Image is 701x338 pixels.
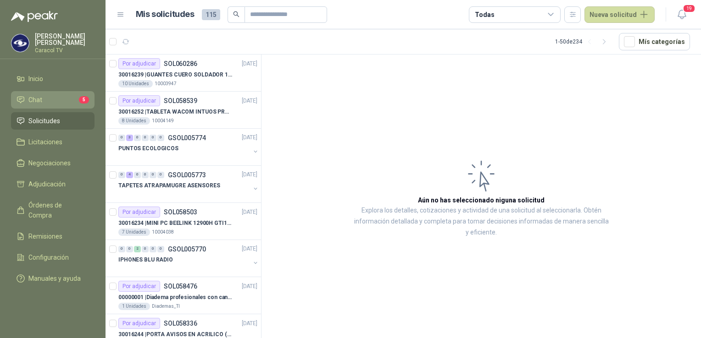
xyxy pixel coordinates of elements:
p: [DATE] [242,282,257,291]
a: Negociaciones [11,154,95,172]
a: Por adjudicarSOL058503[DATE] 30016234 |MINI PC BEELINK 12900H GTI12 I97 Unidades10004038 [106,203,261,240]
div: Por adjudicar [118,318,160,329]
div: 7 Unidades [118,229,150,236]
div: Todas [475,10,494,20]
div: 4 [126,172,133,178]
a: Por adjudicarSOL060286[DATE] 30016239 |GUANTES CUERO SOLDADOR 14 STEEL PRO SAFE(ADJUNTO FICHA TEC... [106,55,261,92]
p: 30016252 | TABLETA WACOM INTUOS PRO LARGE PTK870K0A [118,108,233,116]
span: search [233,11,239,17]
p: GSOL005773 [168,172,206,178]
p: SOL058476 [164,283,197,289]
span: 19 [683,4,695,13]
p: 30016234 | MINI PC BEELINK 12900H GTI12 I9 [118,219,233,228]
div: 0 [157,246,164,252]
img: Company Logo [11,34,29,52]
p: SOL060286 [164,60,197,67]
button: Mís categorías [619,33,690,50]
h3: Aún no has seleccionado niguna solicitud [418,195,545,205]
div: 0 [150,172,156,178]
p: GSOL005770 [168,246,206,252]
p: Diademas_TI [152,303,180,310]
button: 19 [673,6,690,23]
p: [DATE] [242,245,257,254]
p: [PERSON_NAME] [PERSON_NAME] [35,33,95,46]
p: [DATE] [242,208,257,217]
p: 10003947 [155,80,177,87]
a: Licitaciones [11,133,95,151]
div: 0 [142,246,149,252]
div: 0 [157,135,164,141]
span: Adjudicación [28,179,66,189]
a: Chat5 [11,91,95,109]
div: 0 [142,172,149,178]
a: Remisiones [11,228,95,245]
div: 1 - 50 de 234 [555,34,612,49]
p: [DATE] [242,60,257,68]
p: Explora los detalles, cotizaciones y actividad de una solicitud al seleccionarla. Obtén informaci... [353,205,609,238]
p: 10004149 [152,117,174,125]
a: Manuales y ayuda [11,270,95,287]
div: 0 [142,135,149,141]
div: 0 [118,172,125,178]
a: Por adjudicarSOL058539[DATE] 30016252 |TABLETA WACOM INTUOS PRO LARGE PTK870K0A8 Unidades10004149 [106,92,261,129]
p: 10004038 [152,229,174,236]
div: 0 [118,246,125,252]
p: GSOL005774 [168,135,206,141]
button: Nueva solicitud [584,6,655,23]
p: SOL058503 [164,209,197,215]
span: Remisiones [28,231,62,241]
div: 0 [150,135,156,141]
a: Solicitudes [11,112,95,130]
span: 115 [202,9,220,20]
div: Por adjudicar [118,95,160,106]
a: Configuración [11,249,95,266]
span: Órdenes de Compra [28,200,86,220]
img: Logo peakr [11,11,58,22]
a: 0 0 2 0 0 0 GSOL005770[DATE] IPHONES BLU RADIO [118,244,259,273]
p: SOL058336 [164,320,197,327]
div: Por adjudicar [118,58,160,69]
span: Configuración [28,252,69,262]
p: IPHONES BLU RADIO [118,256,173,265]
div: 0 [126,246,133,252]
div: Por adjudicar [118,281,160,292]
div: Por adjudicar [118,207,160,218]
p: 00000001 | Diadema profesionales con cancelación de ruido en micrófono [118,293,233,302]
a: Órdenes de Compra [11,196,95,224]
h1: Mis solicitudes [136,8,195,21]
div: 0 [134,172,141,178]
div: 0 [134,135,141,141]
a: 0 4 0 0 0 0 GSOL005773[DATE] TAPETES ATRAPAMUGRE ASENSORES [118,169,259,199]
span: Negociaciones [28,158,71,168]
p: TAPETES ATRAPAMUGRE ASENSORES [118,182,220,191]
p: PUNTOS ECOLOGICOS [118,145,178,153]
div: 0 [157,172,164,178]
span: Manuales y ayuda [28,273,81,283]
p: [DATE] [242,97,257,105]
div: 3 [126,135,133,141]
div: 0 [150,246,156,252]
div: 1 Unidades [118,303,150,310]
div: 8 Unidades [118,117,150,125]
p: SOL058539 [164,98,197,104]
a: Adjudicación [11,175,95,193]
div: 0 [118,135,125,141]
p: [DATE] [242,319,257,328]
p: Caracol TV [35,48,95,53]
div: 2 [134,246,141,252]
p: 30016239 | GUANTES CUERO SOLDADOR 14 STEEL PRO SAFE(ADJUNTO FICHA TECNIC) [118,71,233,79]
span: Licitaciones [28,137,62,147]
p: [DATE] [242,134,257,142]
a: Inicio [11,70,95,87]
span: Inicio [28,74,43,84]
p: [DATE] [242,171,257,180]
span: Chat [28,95,42,105]
span: 5 [79,96,89,104]
span: Solicitudes [28,116,60,126]
a: Por adjudicarSOL058476[DATE] 00000001 |Diadema profesionales con cancelación de ruido en micrófon... [106,277,261,314]
div: 10 Unidades [118,80,153,87]
a: 0 3 0 0 0 0 GSOL005774[DATE] PUNTOS ECOLOGICOS [118,132,259,162]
